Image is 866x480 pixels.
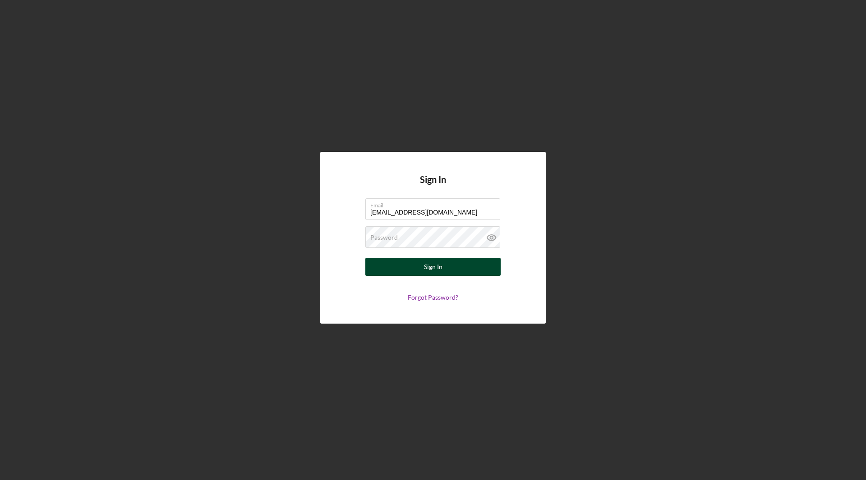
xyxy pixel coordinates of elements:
[365,258,501,276] button: Sign In
[424,258,442,276] div: Sign In
[420,174,446,198] h4: Sign In
[408,293,458,301] a: Forgot Password?
[370,234,398,241] label: Password
[370,199,500,209] label: Email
